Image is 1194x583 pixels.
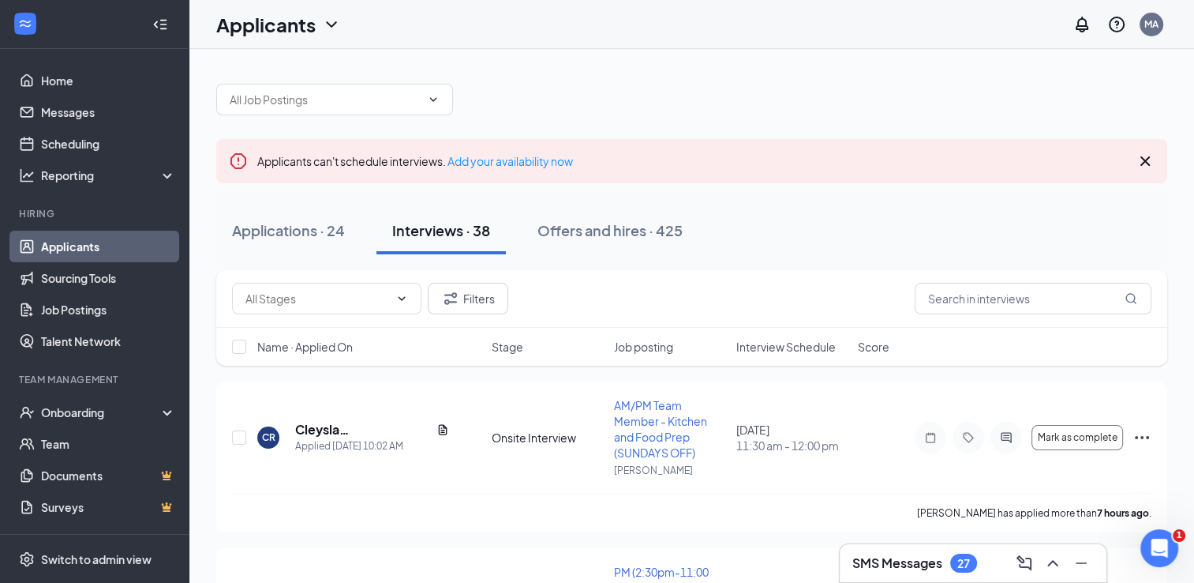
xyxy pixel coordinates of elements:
div: CR [262,431,275,444]
button: ChevronUp [1040,551,1065,576]
div: Onsite Interview [492,430,604,446]
span: AM/PM Team Member - Kitchen and Food Prep (SUNDAYS OFF) [614,398,707,460]
a: Job Postings [41,294,176,325]
a: Add your availability now [447,154,573,168]
a: Talent Network [41,325,176,357]
div: 27 [957,557,970,570]
span: Job posting [614,339,673,355]
a: Home [41,65,176,96]
a: Team [41,428,176,460]
span: Score [858,339,889,355]
a: SurveysCrown [41,491,176,523]
svg: UserCheck [19,404,35,420]
span: Name · Applied On [257,339,353,355]
div: Applied [DATE] 10:02 AM [295,438,449,454]
svg: Ellipses [1132,428,1151,447]
svg: Document [436,423,449,436]
div: Hiring [19,207,173,220]
a: Scheduling [41,128,176,160]
a: DocumentsCrown [41,460,176,491]
button: Filter Filters [428,283,508,314]
svg: ChevronDown [395,292,408,305]
svg: Minimize [1072,554,1091,573]
button: ComposeMessage [1012,551,1037,576]
span: Stage [492,339,523,355]
button: Minimize [1069,551,1094,576]
div: Interviews · 38 [392,220,490,240]
h1: Applicants [216,11,316,38]
span: Mark as complete [1038,432,1117,443]
svg: Error [229,152,248,171]
svg: ActiveChat [997,431,1016,444]
b: 7 hours ago [1097,507,1149,519]
div: Team Management [19,373,173,386]
div: Onboarding [41,404,163,420]
div: [DATE] [735,422,848,453]
svg: Collapse [152,17,168,32]
h5: Cleysla [PERSON_NAME] [295,421,430,438]
svg: ChevronDown [427,93,440,106]
svg: Note [921,431,940,444]
input: Search in interviews [915,283,1151,314]
span: Interview Schedule [735,339,835,355]
div: Offers and hires · 425 [537,220,683,240]
iframe: Intercom live chat [1140,529,1178,567]
svg: Settings [19,551,35,567]
svg: Cross [1136,152,1155,171]
svg: WorkstreamLogo [17,16,33,32]
svg: Tag [959,431,978,444]
div: Applications · 24 [232,220,345,240]
div: Reporting [41,167,177,183]
p: [PERSON_NAME] has applied more than . [917,506,1151,520]
div: Switch to admin view [41,551,152,567]
input: All Job Postings [230,91,421,108]
button: Mark as complete [1031,425,1123,450]
svg: QuestionInfo [1107,15,1126,34]
div: MA [1144,17,1158,31]
span: 11:30 am - 12:00 pm [735,438,848,453]
svg: Notifications [1072,15,1091,34]
h3: SMS Messages [852,555,942,572]
svg: ChevronUp [1043,554,1062,573]
svg: Analysis [19,167,35,183]
a: Messages [41,96,176,128]
a: Sourcing Tools [41,262,176,294]
svg: ComposeMessage [1015,554,1034,573]
p: [PERSON_NAME] [614,464,727,477]
span: 1 [1173,529,1185,542]
svg: ChevronDown [322,15,341,34]
svg: MagnifyingGlass [1125,292,1137,305]
svg: Filter [441,289,460,308]
span: Applicants can't schedule interviews. [257,154,573,168]
input: All Stages [245,290,389,307]
a: Applicants [41,231,176,262]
